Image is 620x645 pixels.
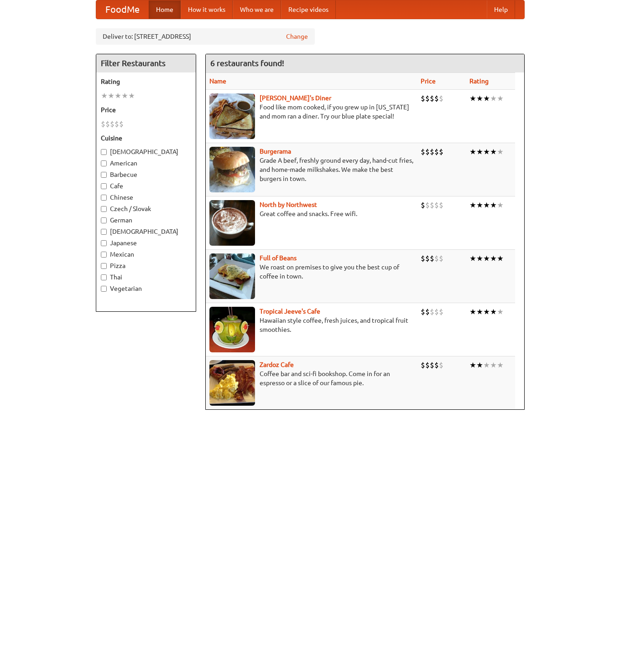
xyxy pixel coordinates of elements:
[476,253,483,263] li: ★
[101,240,107,246] input: Japanese
[421,360,425,370] li: $
[101,274,107,280] input: Thai
[469,77,489,85] a: Rating
[260,361,294,368] a: Zardoz Cafe
[101,273,191,282] label: Thai
[101,119,105,129] li: $
[108,91,115,101] li: ★
[439,200,443,210] li: $
[101,134,191,143] h5: Cuisine
[115,91,121,101] li: ★
[128,91,135,101] li: ★
[490,147,497,157] li: ★
[434,200,439,210] li: $
[101,193,191,202] label: Chinese
[101,217,107,223] input: German
[469,93,476,103] li: ★
[101,149,107,155] input: [DEMOGRAPHIC_DATA]
[210,59,284,67] ng-pluralize: 6 restaurants found!
[430,360,434,370] li: $
[101,286,107,292] input: Vegetarian
[101,105,191,114] h5: Price
[469,147,476,157] li: ★
[439,253,443,263] li: $
[209,263,413,281] p: We roast on premises to give you the best cup of coffee in town.
[490,93,497,103] li: ★
[101,227,191,236] label: [DEMOGRAPHIC_DATA]
[434,307,439,317] li: $
[281,0,336,19] a: Recipe videos
[476,360,483,370] li: ★
[430,253,434,263] li: $
[483,253,490,263] li: ★
[149,0,181,19] a: Home
[421,253,425,263] li: $
[421,200,425,210] li: $
[209,103,413,121] p: Food like mom cooked, if you grew up in [US_STATE] and mom ran a diner. Try our blue plate special!
[209,209,413,218] p: Great coffee and snacks. Free wifi.
[421,147,425,157] li: $
[286,32,308,41] a: Change
[497,147,504,157] li: ★
[430,147,434,157] li: $
[497,200,504,210] li: ★
[101,250,191,259] label: Mexican
[96,0,149,19] a: FoodMe
[209,156,413,183] p: Grade A beef, freshly ground every day, hand-cut fries, and home-made milkshakes. We make the bes...
[434,93,439,103] li: $
[101,77,191,86] h5: Rating
[497,307,504,317] li: ★
[209,316,413,334] p: Hawaiian style coffee, fresh juices, and tropical fruit smoothies.
[101,159,191,168] label: American
[101,206,107,212] input: Czech / Slovak
[439,307,443,317] li: $
[476,93,483,103] li: ★
[209,253,255,299] img: beans.jpg
[425,147,430,157] li: $
[101,147,191,156] label: [DEMOGRAPHIC_DATA]
[483,147,490,157] li: ★
[260,308,320,315] a: Tropical Jeeve's Cafe
[181,0,233,19] a: How it works
[101,229,107,235] input: [DEMOGRAPHIC_DATA]
[421,77,436,85] a: Price
[209,360,255,406] img: zardoz.jpg
[425,200,430,210] li: $
[101,238,191,248] label: Japanese
[105,119,110,129] li: $
[439,93,443,103] li: $
[101,172,107,178] input: Barbecue
[430,93,434,103] li: $
[96,54,196,72] h4: Filter Restaurants
[260,94,331,102] a: [PERSON_NAME]'s Diner
[469,360,476,370] li: ★
[101,284,191,293] label: Vegetarian
[209,369,413,387] p: Coffee bar and sci-fi bookshop. Come in for an espresso or a slice of our famous pie.
[490,307,497,317] li: ★
[469,253,476,263] li: ★
[490,360,497,370] li: ★
[101,170,191,179] label: Barbecue
[425,93,430,103] li: $
[425,360,430,370] li: $
[260,148,291,155] a: Burgerama
[260,201,317,208] a: North by Northwest
[421,93,425,103] li: $
[119,119,124,129] li: $
[483,200,490,210] li: ★
[209,200,255,246] img: north.jpg
[209,147,255,192] img: burgerama.jpg
[101,183,107,189] input: Cafe
[115,119,119,129] li: $
[490,200,497,210] li: ★
[490,253,497,263] li: ★
[476,307,483,317] li: ★
[260,254,297,262] a: Full of Beans
[101,263,107,269] input: Pizza
[497,360,504,370] li: ★
[483,307,490,317] li: ★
